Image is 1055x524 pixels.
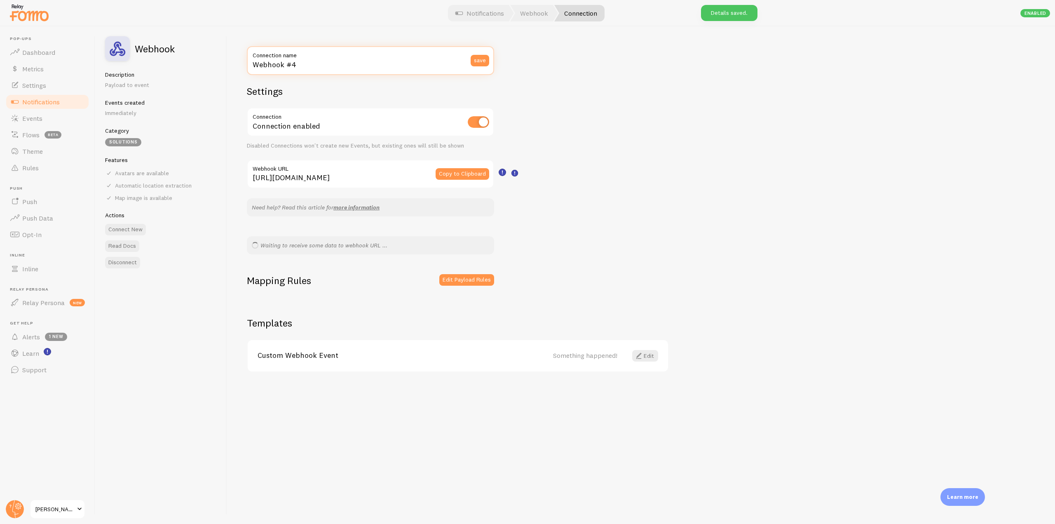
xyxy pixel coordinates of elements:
[22,197,37,206] span: Push
[22,230,42,239] span: Opt-In
[105,138,141,146] div: Solutions
[105,109,217,117] p: Immediately
[247,274,311,287] h2: Mapping Rules
[511,170,518,177] svg: <p>To connect Fomo with ClickFunnels, copy your webhook URL from here.<br><br>Paste it into your ...
[5,226,90,243] a: Opt-In
[553,352,617,359] div: Something happened!
[45,333,67,341] span: 1 new
[5,345,90,362] a: Learn
[22,65,44,73] span: Metrics
[258,352,553,359] a: Custom Webhook Event
[35,504,75,514] span: [PERSON_NAME]-test-store
[5,362,90,378] a: Support
[247,160,494,174] label: Webhook URL
[70,299,85,306] span: new
[439,274,494,286] button: Edit Payload Rules
[22,333,40,341] span: Alerts
[5,210,90,226] a: Push Data
[940,488,985,506] div: Learn more
[5,44,90,61] a: Dashboard
[947,493,978,501] p: Learn more
[247,85,494,98] h2: Settings
[22,147,43,155] span: Theme
[105,71,217,78] h5: Description
[22,81,46,89] span: Settings
[10,287,90,292] span: Relay Persona
[10,321,90,326] span: Get Help
[22,265,38,273] span: Inline
[105,211,217,219] h5: Actions
[247,236,494,254] div: Waiting to receive some data to webhook URL ...
[135,44,175,54] h2: Webhook
[5,143,90,160] a: Theme
[5,110,90,127] a: Events
[105,240,139,252] a: Read Docs
[22,98,60,106] span: Notifications
[5,77,90,94] a: Settings
[105,99,217,106] h5: Events created
[22,164,39,172] span: Rules
[105,194,217,202] div: Map image is available
[247,317,669,329] h2: Templates
[105,127,217,134] h5: Category
[44,348,51,355] svg: <p>Watch New Feature Tutorials!</p>
[22,48,55,56] span: Dashboard
[105,36,130,61] img: fomo_icons_custom_webhook.svg
[5,261,90,277] a: Inline
[5,193,90,210] a: Push
[105,81,217,89] p: Payload to event
[247,108,494,138] div: Connection enabled
[22,214,53,222] span: Push Data
[247,46,494,60] label: Connection name
[105,224,146,235] button: Connect New
[9,2,50,23] img: fomo-relay-logo-orange.svg
[105,169,217,177] div: Avatars are available
[22,298,65,307] span: Relay Persona
[10,36,90,42] span: Pop-ups
[10,186,90,191] span: Push
[5,160,90,176] a: Rules
[5,294,90,311] a: Relay Persona new
[5,94,90,110] a: Notifications
[22,114,42,122] span: Events
[436,168,489,180] button: Copy to Clipboard
[247,142,494,150] div: Disabled Connections won't create new Events, but existing ones will still be shown
[5,329,90,345] a: Alerts 1 new
[499,169,506,176] svg: <p>Embed the Fomo script on your Kajabi site to activate notifications.<br><br>In Kajabi, go to <...
[45,131,61,139] span: beta
[5,127,90,143] a: Flows beta
[5,61,90,77] a: Metrics
[471,55,489,66] button: save
[701,5,757,21] div: Details saved.
[10,253,90,258] span: Inline
[333,204,380,211] a: more information
[105,182,217,189] div: Automatic location extraction
[22,349,39,357] span: Learn
[30,499,85,519] a: [PERSON_NAME]-test-store
[252,203,489,211] p: Need help? Read this article for
[105,257,140,268] button: Disconnect
[22,366,47,374] span: Support
[105,156,217,164] h5: Features
[22,131,40,139] span: Flows
[632,350,658,362] a: Edit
